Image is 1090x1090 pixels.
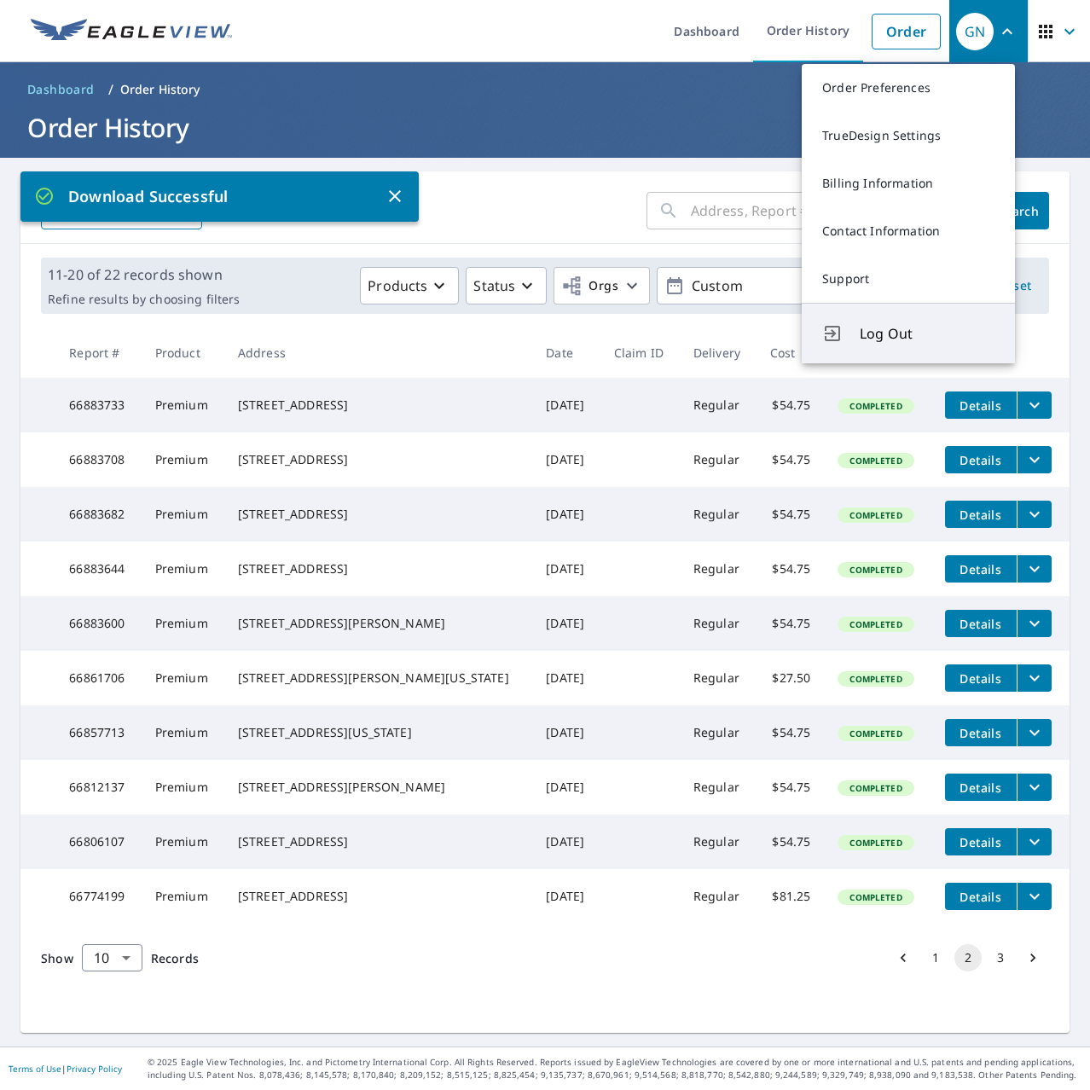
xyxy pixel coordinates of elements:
p: Order History [120,81,200,98]
td: Regular [680,869,757,924]
td: $54.75 [757,760,824,815]
td: Premium [142,760,224,815]
div: [STREET_ADDRESS] [238,451,519,468]
button: filesDropdownBtn-66883708 [1017,446,1052,473]
span: Show [41,950,73,966]
span: Details [955,834,1006,850]
p: Refine results by choosing filters [48,292,240,307]
a: Contact Information [802,207,1015,255]
td: $54.75 [757,487,824,542]
td: $54.75 [757,378,824,432]
a: Dashboard [20,76,101,103]
td: 66883708 [55,432,141,487]
button: Products [360,267,459,304]
span: Details [955,507,1006,523]
td: $27.50 [757,651,824,705]
td: $54.75 [757,705,824,760]
a: Support [802,255,1015,303]
div: [STREET_ADDRESS] [238,506,519,523]
button: Search [988,192,1049,229]
td: 66883733 [55,378,141,432]
button: filesDropdownBtn-66857713 [1017,719,1052,746]
a: Terms of Use [9,1063,61,1075]
div: [STREET_ADDRESS] [238,397,519,414]
button: filesDropdownBtn-66812137 [1017,774,1052,801]
th: Report # [55,328,141,378]
a: Billing Information [802,159,1015,207]
button: filesDropdownBtn-66861706 [1017,664,1052,692]
td: Regular [680,815,757,869]
button: detailsBtn-66774199 [945,883,1017,910]
td: $81.25 [757,869,824,924]
img: EV Logo [31,19,232,44]
button: filesDropdownBtn-66883600 [1017,610,1052,637]
nav: pagination navigation [887,944,1049,971]
span: Details [955,725,1006,741]
button: filesDropdownBtn-66806107 [1017,828,1052,855]
button: filesDropdownBtn-66774199 [1017,883,1052,910]
td: Premium [142,815,224,869]
span: Completed [839,728,912,739]
td: 66806107 [55,815,141,869]
button: filesDropdownBtn-66883682 [1017,501,1052,528]
p: © 2025 Eagle View Technologies, Inc. and Pictometry International Corp. All Rights Reserved. Repo... [148,1056,1081,1081]
p: Custom [685,271,884,301]
td: Regular [680,542,757,596]
th: Delivery [680,328,757,378]
span: Completed [839,673,912,685]
td: Premium [142,651,224,705]
button: Reset [988,267,1042,304]
button: Go to page 1 [922,944,949,971]
span: Log Out [860,323,994,344]
div: Show 10 records [82,944,142,971]
div: [STREET_ADDRESS][PERSON_NAME] [238,779,519,796]
td: Regular [680,705,757,760]
button: detailsBtn-66883644 [945,555,1017,583]
span: Completed [839,564,912,576]
p: 11-20 of 22 records shown [48,264,240,285]
nav: breadcrumb [20,76,1070,103]
li: / [108,79,113,100]
td: Regular [680,378,757,432]
span: Details [955,889,1006,905]
div: 10 [82,934,142,982]
button: detailsBtn-66883682 [945,501,1017,528]
p: Download Successful [34,185,385,208]
button: filesDropdownBtn-66883733 [1017,391,1052,419]
span: Completed [839,400,912,412]
span: Details [955,397,1006,414]
span: Completed [839,509,912,521]
input: Address, Report #, Claim ID, etc. [691,187,974,235]
p: | [9,1064,122,1074]
td: [DATE] [532,705,600,760]
span: Completed [839,618,912,630]
td: [DATE] [532,869,600,924]
span: Reset [994,275,1035,297]
td: [DATE] [532,432,600,487]
span: Details [955,670,1006,687]
td: 66857713 [55,705,141,760]
p: Products [368,275,427,296]
td: Premium [142,596,224,651]
td: Regular [680,432,757,487]
button: detailsBtn-66857713 [945,719,1017,746]
button: detailsBtn-66883600 [945,610,1017,637]
button: detailsBtn-66812137 [945,774,1017,801]
td: Premium [142,487,224,542]
button: Go to next page [1019,944,1047,971]
td: Premium [142,542,224,596]
span: Details [955,780,1006,796]
button: Custom [657,267,913,304]
td: Premium [142,705,224,760]
button: filesDropdownBtn-66883644 [1017,555,1052,583]
td: [DATE] [532,596,600,651]
th: Claim ID [600,328,680,378]
button: page 2 [954,944,982,971]
button: Status [466,267,547,304]
td: 66883682 [55,487,141,542]
td: [DATE] [532,651,600,705]
p: Status [473,275,515,296]
span: Details [955,616,1006,632]
span: Details [955,452,1006,468]
td: 66774199 [55,869,141,924]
